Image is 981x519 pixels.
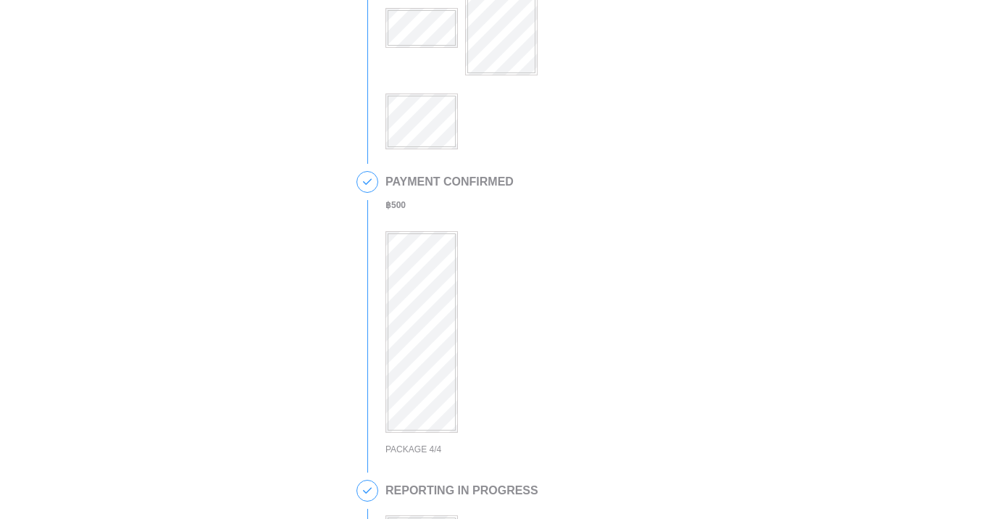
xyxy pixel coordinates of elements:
[357,481,377,501] span: 3
[385,441,514,458] div: PACKAGE 4/4
[385,200,406,210] b: ฿ 500
[385,484,538,497] h2: REPORTING IN PROGRESS
[357,172,377,192] span: 2
[385,175,514,188] h2: PAYMENT CONFIRMED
